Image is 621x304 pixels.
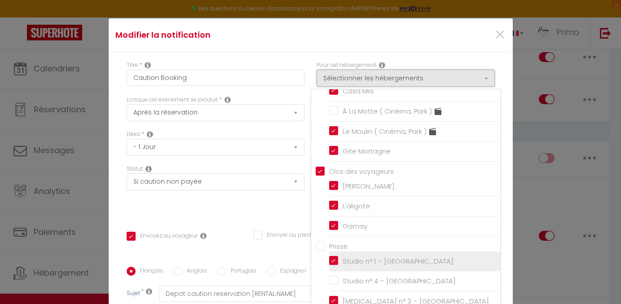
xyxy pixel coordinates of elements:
i: Subject [146,288,152,295]
label: Lorsque cet événement se produit [127,96,218,104]
label: Pour cet hébergement [317,61,376,70]
label: Français [136,267,163,277]
span: Le Moulin ( Cinéma, Park ) 🎬 [343,127,437,136]
i: This Rental [379,62,385,69]
button: Sélectionner les hébergements [317,70,495,87]
button: Close [494,26,506,45]
span: Gamay [343,221,367,231]
label: Délai [127,130,140,139]
label: Portugais [226,267,256,277]
span: × [494,22,506,48]
span: [PERSON_NAME] [343,181,395,191]
i: Booking status [145,165,152,172]
i: Title [145,62,151,69]
span: Prissé [329,242,348,251]
i: Envoyer au voyageur [200,232,207,239]
span: Studio n° 1 – [GEOGRAPHIC_DATA] [343,256,454,266]
label: Sujet [127,289,140,299]
label: Statut [127,165,143,173]
span: À La Motte ( Cinéma, Park ) 🎬 [343,106,442,116]
span: Clos des voyageurs [329,167,394,176]
h4: Modifier la notification [115,29,372,41]
label: Espagnol [276,267,306,277]
i: Event Occur [225,96,231,103]
label: Titre [127,61,138,70]
i: Action Time [147,131,153,138]
label: Envoyez au voyageur [136,232,198,242]
label: Anglais [182,267,207,277]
